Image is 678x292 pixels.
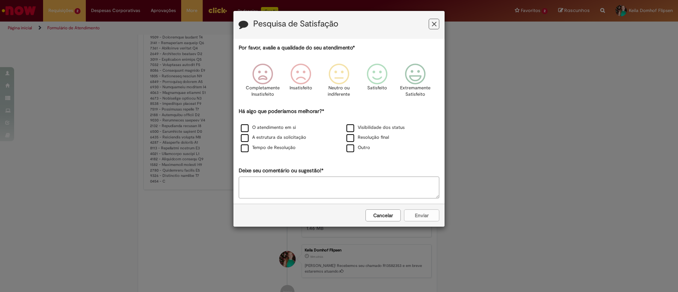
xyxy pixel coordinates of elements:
label: Outro [346,144,370,151]
p: Extremamente Satisfeito [400,85,430,98]
div: Neutro ou indiferente [321,58,357,107]
label: Visibilidade dos status [346,124,405,131]
label: A estrutura da solicitação [241,134,306,141]
label: O atendimento em si [241,124,296,131]
p: Insatisfeito [290,85,312,91]
div: Satisfeito [359,58,395,107]
label: Pesquisa de Satisfação [253,19,338,29]
div: Completamente Insatisfeito [244,58,280,107]
label: Por favor, avalie a qualidade do seu atendimento* [239,44,355,52]
div: Extremamente Satisfeito [397,58,433,107]
div: Há algo que poderíamos melhorar?* [239,108,439,153]
label: Deixe seu comentário ou sugestão!* [239,167,323,174]
label: Resolução final [346,134,389,141]
label: Tempo de Resolução [241,144,296,151]
p: Satisfeito [367,85,387,91]
p: Completamente Insatisfeito [246,85,280,98]
button: Cancelar [365,209,401,221]
p: Neutro ou indiferente [326,85,352,98]
div: Insatisfeito [283,58,319,107]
